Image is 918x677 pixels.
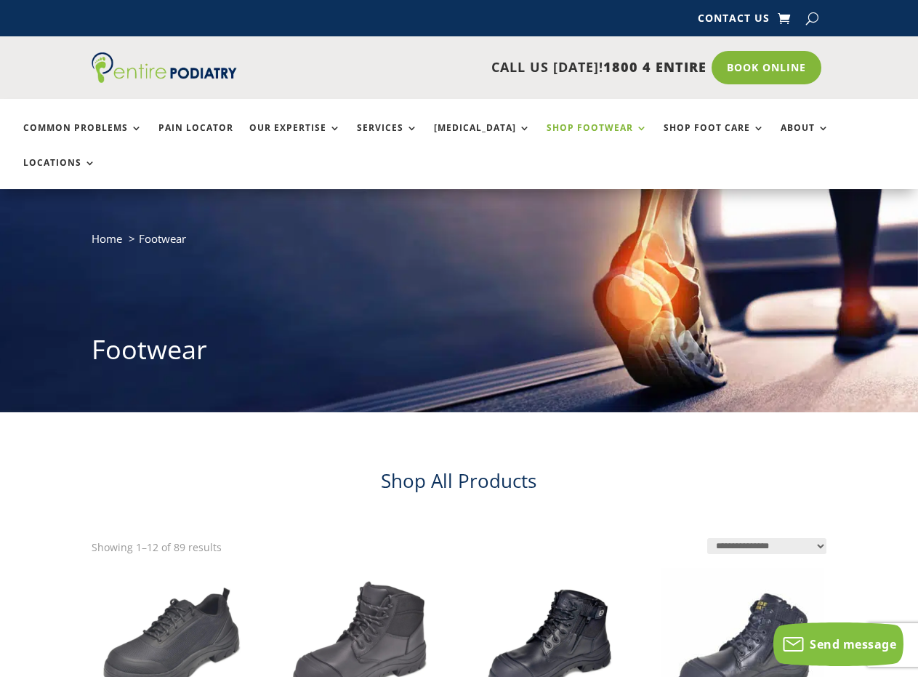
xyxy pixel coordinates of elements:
[603,58,706,76] span: 1800 4 ENTIRE
[92,71,237,86] a: Entire Podiatry
[92,52,237,83] img: logo (1)
[698,13,770,29] a: Contact Us
[434,123,531,154] a: [MEDICAL_DATA]
[139,231,186,246] span: Footwear
[92,332,826,375] h1: Footwear
[92,231,122,246] a: Home
[92,538,222,557] p: Showing 1–12 of 89 results
[547,123,648,154] a: Shop Footwear
[23,158,96,189] a: Locations
[257,58,706,77] p: CALL US [DATE]!
[249,123,341,154] a: Our Expertise
[781,123,829,154] a: About
[23,123,142,154] a: Common Problems
[158,123,233,154] a: Pain Locator
[773,622,903,666] button: Send message
[92,229,826,259] nav: breadcrumb
[712,51,821,84] a: Book Online
[357,123,418,154] a: Services
[664,123,765,154] a: Shop Foot Care
[810,636,896,652] span: Send message
[92,468,826,501] h2: Shop All Products
[707,538,826,554] select: Shop order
